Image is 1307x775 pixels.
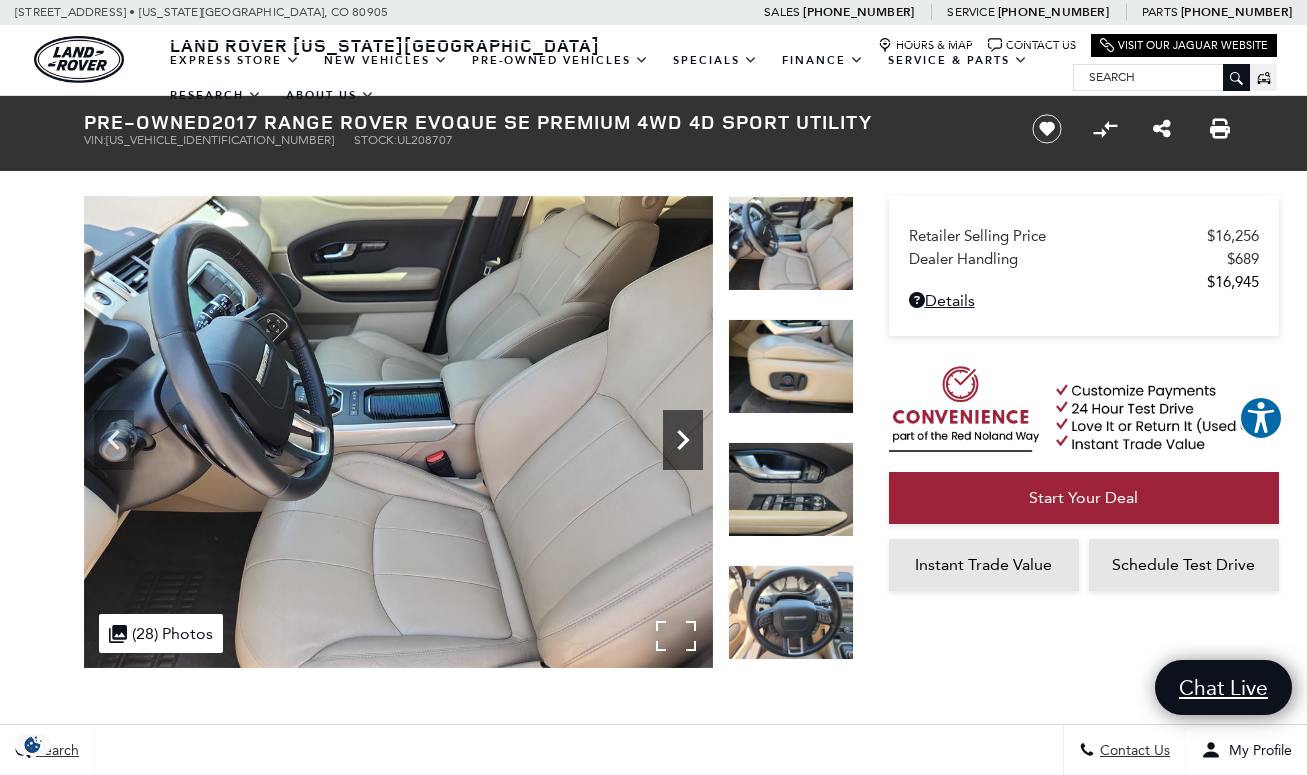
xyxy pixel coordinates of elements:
[889,472,1279,524] a: Start Your Deal
[909,227,1259,245] a: Retailer Selling Price $16,256
[84,133,106,147] span: VIN:
[909,227,1207,245] span: Retailer Selling Price
[1186,725,1307,775] button: Open user profile menu
[1142,5,1178,19] span: Parts
[1210,117,1230,141] a: Print this Pre-Owned 2017 Range Rover Evoque SE Premium 4WD 4D Sport Utility
[770,43,876,78] a: Finance
[15,5,388,19] a: [STREET_ADDRESS] • [US_STATE][GEOGRAPHIC_DATA], CO 80905
[909,273,1259,291] a: $16,945
[1074,65,1249,89] input: Search
[158,43,1073,113] nav: Main Navigation
[915,555,1052,574] span: Instant Trade Value
[1153,117,1171,141] a: Share this Pre-Owned 2017 Range Rover Evoque SE Premium 4WD 4D Sport Utility
[1112,555,1255,574] span: Schedule Test Drive
[84,108,212,135] strong: Pre-Owned
[909,250,1227,268] span: Dealer Handling
[1227,250,1259,268] span: $689
[10,734,56,755] img: Opt-Out Icon
[106,133,334,147] span: [US_VEHICLE_IDENTIFICATION_NUMBER]
[1090,114,1120,144] button: Compare Vehicle
[397,133,453,147] span: UL208707
[1025,113,1069,145] button: Save vehicle
[1181,4,1292,20] a: [PHONE_NUMBER]
[158,43,312,78] a: EXPRESS STORE
[158,33,612,57] a: Land Rover [US_STATE][GEOGRAPHIC_DATA]
[998,4,1109,20] a: [PHONE_NUMBER]
[1239,396,1283,440] button: Explore your accessibility options
[274,78,387,113] a: About Us
[1207,273,1259,291] span: $16,945
[728,319,854,414] img: Used 2017 White Land Rover SE Premium image 11
[1089,539,1279,591] a: Schedule Test Drive
[34,36,124,83] a: land-rover
[1169,674,1278,701] span: Chat Live
[1155,660,1292,715] a: Chat Live
[1095,742,1170,759] span: Contact Us
[764,5,800,19] span: Sales
[663,410,703,470] div: Next
[1207,227,1259,245] span: $16,256
[988,38,1076,53] a: Contact Us
[878,38,973,53] a: Hours & Map
[99,614,223,653] div: (28) Photos
[661,43,770,78] a: Specials
[34,36,124,83] img: Land Rover
[312,43,460,78] a: New Vehicles
[354,133,397,147] span: Stock:
[158,78,274,113] a: Research
[728,196,854,291] img: Used 2017 White Land Rover SE Premium image 10
[1100,38,1268,53] a: Visit Our Jaguar Website
[876,43,1040,78] a: Service & Parts
[10,734,56,755] section: Click to Open Cookie Consent Modal
[1221,742,1292,759] span: My Profile
[460,43,661,78] a: Pre-Owned Vehicles
[909,250,1259,268] a: Dealer Handling $689
[728,442,854,537] img: Used 2017 White Land Rover SE Premium image 12
[728,565,854,660] img: Used 2017 White Land Rover SE Premium image 13
[947,5,994,19] span: Service
[84,196,713,668] img: Used 2017 White Land Rover SE Premium image 10
[170,33,600,57] span: Land Rover [US_STATE][GEOGRAPHIC_DATA]
[1029,488,1138,507] span: Start Your Deal
[909,291,1259,310] a: Details
[889,539,1079,591] a: Instant Trade Value
[1239,396,1283,444] aside: Accessibility Help Desk
[94,410,134,470] div: Previous
[803,4,914,20] a: [PHONE_NUMBER]
[84,111,999,133] h1: 2017 Range Rover Evoque SE Premium 4WD 4D Sport Utility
